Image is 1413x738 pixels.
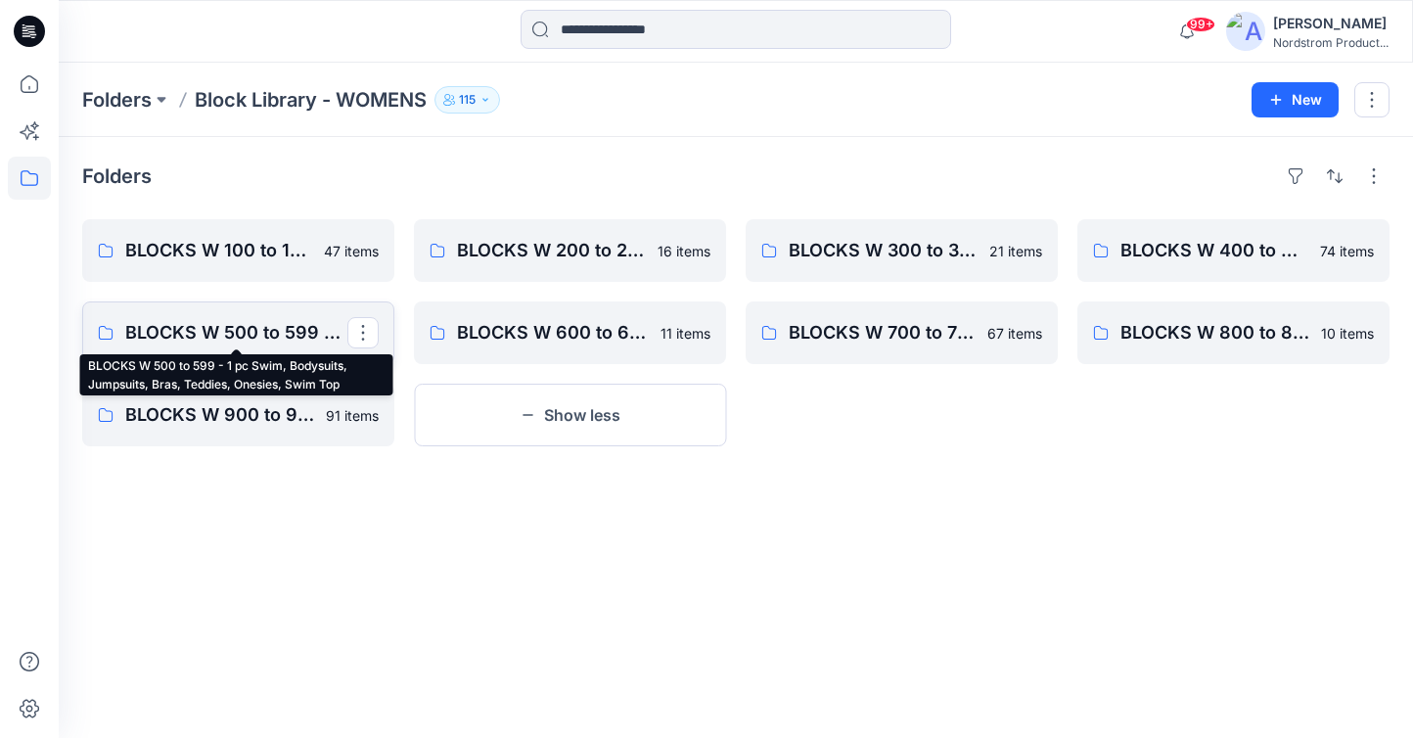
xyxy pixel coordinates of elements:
[1120,319,1309,346] p: BLOCKS W 800 to 899 - Panty & Swim Bottoms
[457,319,649,346] p: BLOCKS W 600 to 699 - Robes, [GEOGRAPHIC_DATA]
[125,401,314,429] p: BLOCKS W 900 to 999 - Knit Cut & Sew Tops
[789,237,978,264] p: BLOCKS W 300 to 399 - Jackets, Blazers, Outerwear, Sportscoat, Vest
[1252,82,1339,117] button: New
[1226,12,1265,51] img: avatar
[82,301,394,364] a: BLOCKS W 500 to 599 - 1 pc Swim, Bodysuits, Jumpsuits, Bras, Teddies, Onesies, Swim Top
[1120,237,1308,264] p: BLOCKS W 400 to 499 - Bottoms, Shorts
[1077,301,1390,364] a: BLOCKS W 800 to 899 - Panty & Swim Bottoms10 items
[414,384,726,446] button: Show less
[1321,323,1374,344] p: 10 items
[989,241,1042,261] p: 21 items
[1186,17,1215,32] span: 99+
[661,323,710,344] p: 11 items
[82,384,394,446] a: BLOCKS W 900 to 999 - Knit Cut & Sew Tops91 items
[326,405,379,426] p: 91 items
[434,86,500,114] button: 115
[1273,12,1389,35] div: [PERSON_NAME]
[125,319,347,346] p: BLOCKS W 500 to 599 - 1 pc Swim, Bodysuits, Jumpsuits, Bras, Teddies, Onesies, Swim Top
[82,219,394,282] a: BLOCKS W 100 to 199 - Woven Tops, Shirts, PJ Tops47 items
[658,241,710,261] p: 16 items
[987,323,1042,344] p: 67 items
[1273,35,1389,50] div: Nordstrom Product...
[414,301,726,364] a: BLOCKS W 600 to 699 - Robes, [GEOGRAPHIC_DATA]11 items
[324,241,379,261] p: 47 items
[746,219,1058,282] a: BLOCKS W 300 to 399 - Jackets, Blazers, Outerwear, Sportscoat, Vest21 items
[1077,219,1390,282] a: BLOCKS W 400 to 499 - Bottoms, Shorts74 items
[414,219,726,282] a: BLOCKS W 200 to 299 - Skirts, skorts, 1/2 Slip, Full Slip16 items
[195,86,427,114] p: Block Library - WOMENS
[125,237,312,264] p: BLOCKS W 100 to 199 - Woven Tops, Shirts, PJ Tops
[82,164,152,188] h4: Folders
[459,89,476,111] p: 115
[457,237,646,264] p: BLOCKS W 200 to 299 - Skirts, skorts, 1/2 Slip, Full Slip
[82,86,152,114] a: Folders
[746,301,1058,364] a: BLOCKS W 700 to 799 - Dresses, Cami's, Gowns, Chemise67 items
[789,319,976,346] p: BLOCKS W 700 to 799 - Dresses, Cami's, Gowns, Chemise
[1320,241,1374,261] p: 74 items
